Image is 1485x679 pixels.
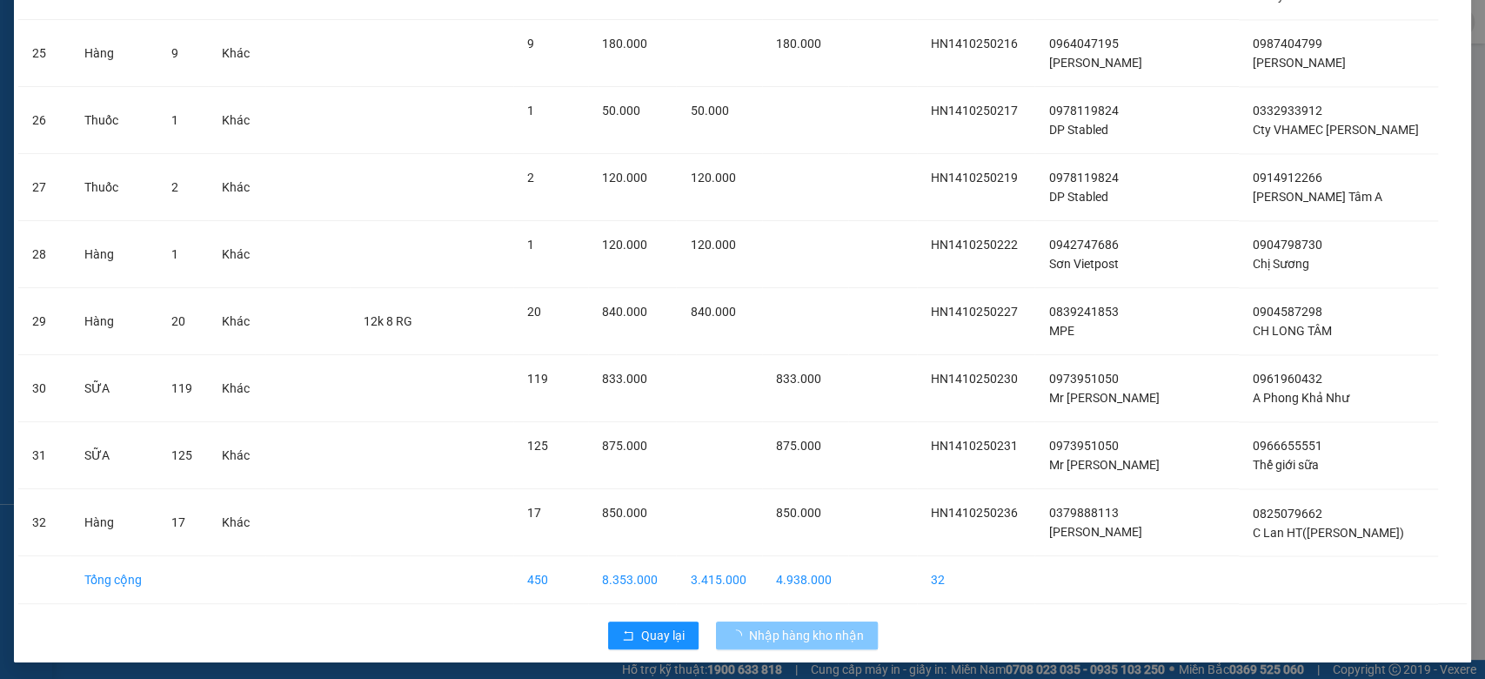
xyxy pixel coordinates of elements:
[208,20,265,87] td: Khác
[1048,391,1159,405] span: Mr [PERSON_NAME]
[513,556,587,604] td: 450
[602,372,647,386] span: 833.000
[208,221,265,288] td: Khác
[1253,104,1322,118] span: 0332933912
[1048,458,1159,472] span: Mr [PERSON_NAME]
[527,439,548,453] span: 125
[208,87,265,154] td: Khác
[716,622,878,649] button: Nhập hàng kho nhận
[1253,439,1322,453] span: 0966655551
[749,626,864,645] span: Nhập hàng kho nhận
[527,238,534,252] span: 1
[1048,372,1118,386] span: 0973951050
[931,305,1018,319] span: HN1410250227
[70,489,158,556] td: Hàng
[931,372,1018,386] span: HN1410250230
[776,439,821,453] span: 875.000
[931,171,1018,185] span: HN1410250219
[1048,104,1118,118] span: 0978119824
[18,422,70,489] td: 31
[1048,56,1141,70] span: [PERSON_NAME]
[1048,190,1107,204] span: DP Stabled
[527,305,541,319] span: 20
[527,37,534,50] span: 9
[1048,324,1074,338] span: MPE
[1048,257,1118,271] span: Sơn Vietpost
[208,355,265,422] td: Khác
[1253,391,1349,405] span: A Phong Khả Như
[1253,190,1382,204] span: [PERSON_NAME] Tâm A
[602,305,647,319] span: 840.000
[208,422,265,489] td: Khác
[931,37,1018,50] span: HN1410250216
[602,238,647,252] span: 120.000
[18,221,70,288] td: 28
[602,104,640,118] span: 50.000
[602,171,647,185] span: 120.000
[1048,305,1118,319] span: 0839241853
[1253,506,1322,520] span: 0825079662
[70,355,158,422] td: SỮA
[171,247,178,261] span: 1
[18,87,70,154] td: 26
[208,288,265,355] td: Khác
[18,154,70,221] td: 27
[1253,171,1322,185] span: 0914912266
[676,556,762,604] td: 3.415.000
[208,489,265,556] td: Khác
[1253,238,1322,252] span: 0904798730
[608,622,699,649] button: rollbackQuay lại
[602,439,647,453] span: 875.000
[70,87,158,154] td: Thuốc
[171,448,192,462] span: 125
[931,238,1018,252] span: HN1410250222
[1048,171,1118,185] span: 0978119824
[18,288,70,355] td: 29
[1048,123,1107,137] span: DP Stabled
[70,20,158,87] td: Hàng
[931,439,1018,453] span: HN1410250231
[70,221,158,288] td: Hàng
[18,489,70,556] td: 32
[622,629,634,643] span: rollback
[171,515,185,529] span: 17
[1253,458,1319,472] span: Thế giới sữa
[364,314,412,328] span: 12k 8 RG
[762,556,848,604] td: 4.938.000
[70,556,158,604] td: Tổng cộng
[1048,439,1118,453] span: 0973951050
[776,372,821,386] span: 833.000
[1253,324,1332,338] span: CH LONG TÂM
[602,37,647,50] span: 180.000
[171,180,178,194] span: 2
[1253,525,1404,539] span: C Lan HT([PERSON_NAME])
[1253,37,1322,50] span: 0987404799
[1253,123,1419,137] span: Cty VHAMEC [PERSON_NAME]
[931,506,1018,520] span: HN1410250236
[1253,56,1346,70] span: [PERSON_NAME]
[171,381,192,395] span: 119
[1253,257,1309,271] span: Chị Sương
[690,238,735,252] span: 120.000
[70,422,158,489] td: SỮA
[931,104,1018,118] span: HN1410250217
[690,171,735,185] span: 120.000
[641,626,685,645] span: Quay lại
[70,288,158,355] td: Hàng
[208,154,265,221] td: Khác
[730,629,749,642] span: loading
[18,355,70,422] td: 30
[776,37,821,50] span: 180.000
[1048,506,1118,520] span: 0379888113
[70,154,158,221] td: Thuốc
[1253,305,1322,319] span: 0904587298
[776,506,821,520] span: 850.000
[527,506,541,520] span: 17
[171,314,185,328] span: 20
[18,20,70,87] td: 25
[171,113,178,127] span: 1
[1048,525,1141,539] span: [PERSON_NAME]
[171,46,178,60] span: 9
[690,305,735,319] span: 840.000
[1048,37,1118,50] span: 0964047195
